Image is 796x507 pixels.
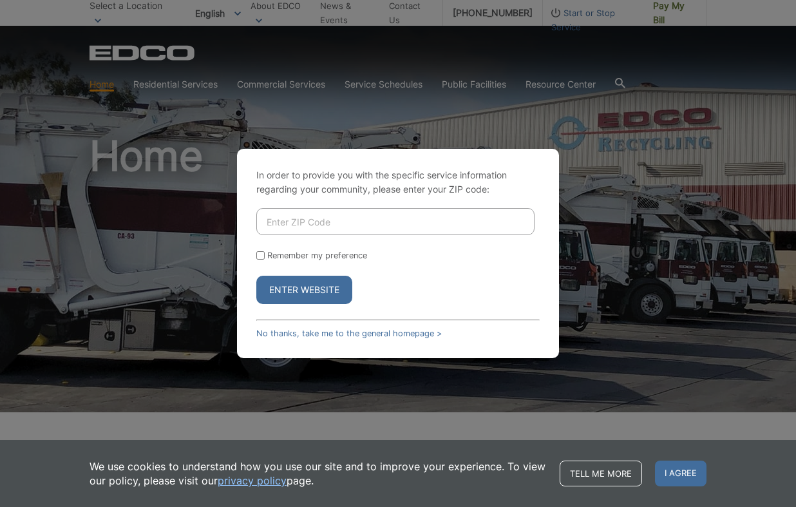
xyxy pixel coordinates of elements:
a: No thanks, take me to the general homepage > [256,329,442,338]
label: Remember my preference [267,251,367,260]
a: privacy policy [218,474,287,488]
button: Enter Website [256,276,352,304]
a: Tell me more [560,461,642,486]
span: I agree [655,461,706,486]
p: In order to provide you with the specific service information regarding your community, please en... [256,168,540,196]
input: Enter ZIP Code [256,208,535,235]
p: We use cookies to understand how you use our site and to improve your experience. To view our pol... [90,459,547,488]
